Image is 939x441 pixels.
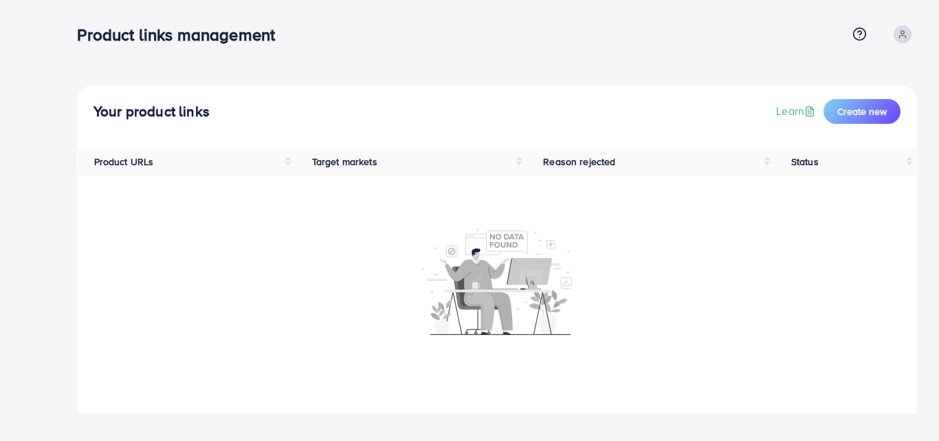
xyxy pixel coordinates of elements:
[837,105,887,118] span: Create new
[94,155,154,169] span: Product URLs
[791,155,819,169] span: Status
[776,103,818,119] a: Learn
[824,99,901,124] button: Create new
[312,155,377,169] span: Target markets
[77,25,286,45] h3: Product links management
[93,103,210,120] h4: Your product links
[422,227,572,335] img: No account
[543,155,615,169] span: Reason rejected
